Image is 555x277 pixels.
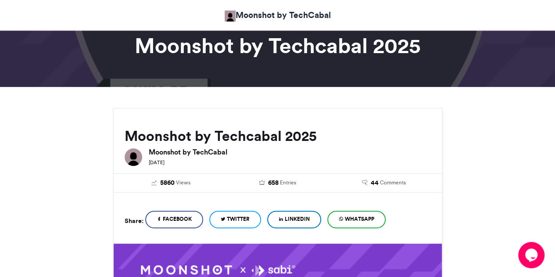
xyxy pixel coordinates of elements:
a: WhatsApp [327,211,386,228]
span: Facebook [163,215,192,223]
span: WhatsApp [345,215,374,223]
img: Moonshot by TechCabal [125,148,142,166]
a: Twitter [209,211,261,228]
h5: Share: [125,215,143,227]
a: LinkedIn [267,211,321,228]
small: [DATE] [149,159,165,165]
a: 658 Entries [231,178,324,188]
h6: Moonshot by TechCabal [149,148,431,155]
span: Entries [279,179,296,187]
a: Moonshot by TechCabal [225,9,331,22]
span: Comments [380,179,406,187]
img: Moonshot by TechCabal [225,11,236,22]
a: 5860 Views [125,178,218,188]
h2: Moonshot by Techcabal 2025 [125,128,431,144]
span: 658 [268,178,278,188]
span: 44 [371,178,379,188]
span: Views [176,179,190,187]
span: LinkedIn [285,215,310,223]
h1: Moonshot by Techcabal 2025 [34,35,521,56]
span: Twitter [227,215,250,223]
span: 5860 [160,178,175,188]
a: Facebook [145,211,203,228]
iframe: chat widget [518,242,546,268]
a: 44 Comments [337,178,431,188]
